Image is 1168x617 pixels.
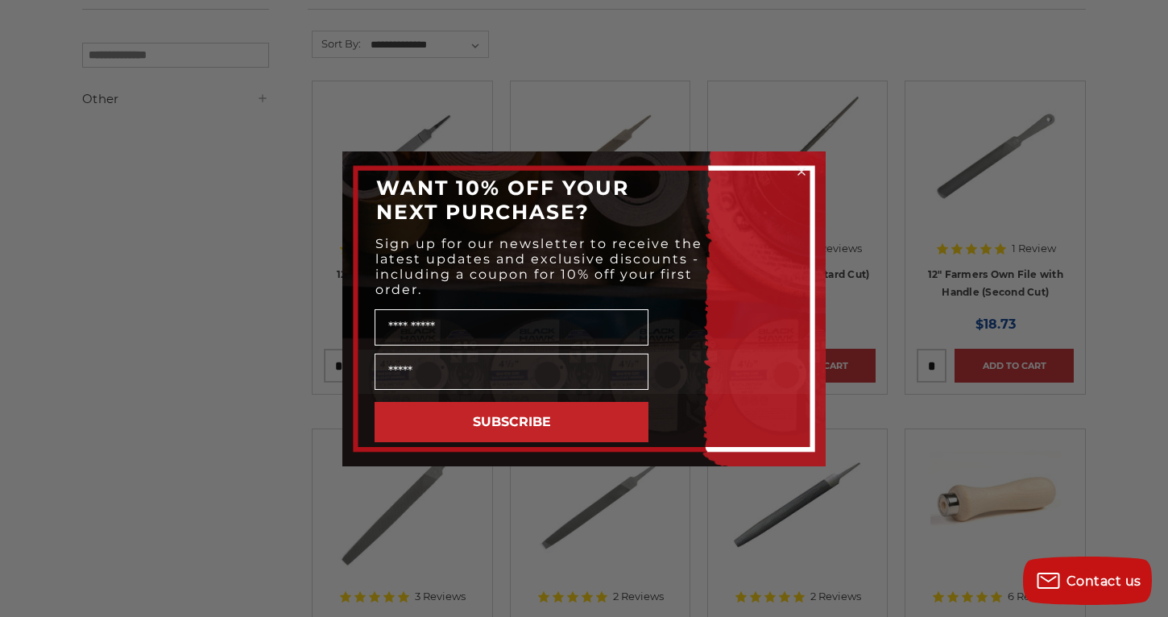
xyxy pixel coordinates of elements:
span: WANT 10% OFF YOUR NEXT PURCHASE? [376,176,629,224]
input: Email [375,354,648,390]
span: Sign up for our newsletter to receive the latest updates and exclusive discounts - including a co... [375,236,702,297]
button: SUBSCRIBE [375,402,648,442]
button: Contact us [1023,557,1152,605]
button: Close dialog [793,164,810,180]
span: Contact us [1067,574,1141,589]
